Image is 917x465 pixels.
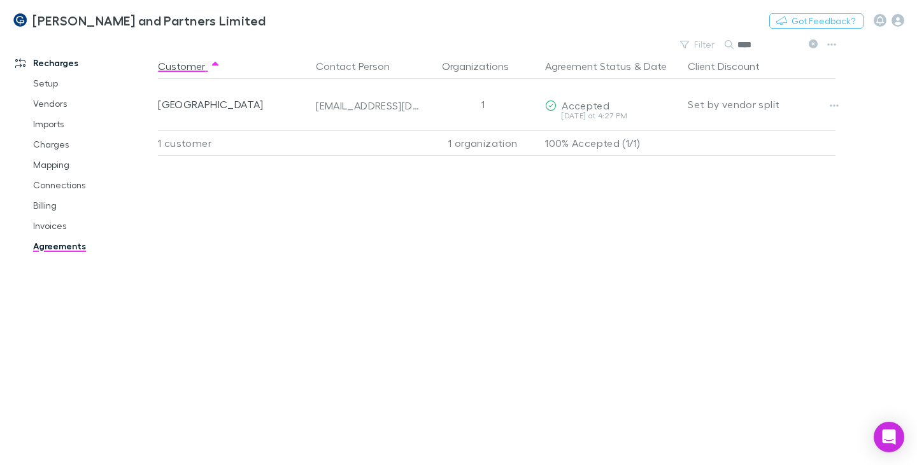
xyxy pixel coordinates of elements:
[545,131,678,155] p: 100% Accepted (1/1)
[20,94,165,114] a: Vendors
[874,422,904,452] div: Open Intercom Messenger
[562,99,609,111] span: Accepted
[545,112,678,120] div: [DATE] at 4:27 PM
[674,37,722,52] button: Filter
[158,53,220,79] button: Customer
[442,53,524,79] button: Organizations
[158,130,311,156] div: 1 customer
[316,99,420,112] div: [EMAIL_ADDRESS][DOMAIN_NAME]
[20,114,165,134] a: Imports
[644,53,667,79] button: Date
[20,155,165,175] a: Mapping
[20,195,165,216] a: Billing
[425,130,540,156] div: 1 organization
[20,73,165,94] a: Setup
[3,53,165,73] a: Recharges
[688,79,835,130] div: Set by vendor split
[769,13,864,29] button: Got Feedback?
[545,53,631,79] button: Agreement Status
[13,13,27,28] img: Coates and Partners Limited's Logo
[32,13,266,28] h3: [PERSON_NAME] and Partners Limited
[20,175,165,195] a: Connections
[5,5,274,36] a: [PERSON_NAME] and Partners Limited
[20,134,165,155] a: Charges
[316,53,405,79] button: Contact Person
[688,53,775,79] button: Client Discount
[545,53,678,79] div: &
[20,236,165,256] a: Agreements
[20,216,165,236] a: Invoices
[158,79,306,130] div: [GEOGRAPHIC_DATA]
[425,79,540,130] div: 1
